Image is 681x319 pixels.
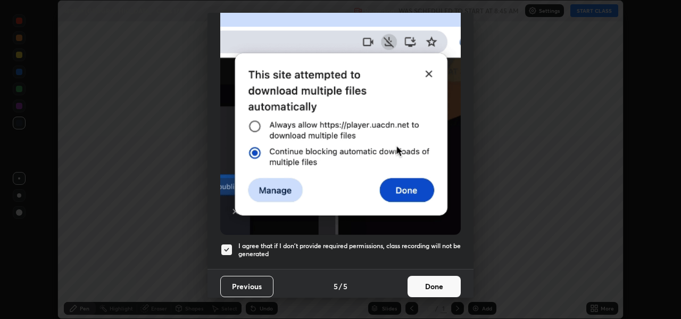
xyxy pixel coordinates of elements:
[408,276,461,297] button: Done
[220,2,461,235] img: downloads-permission-blocked.gif
[339,281,342,292] h4: /
[220,276,273,297] button: Previous
[343,281,347,292] h4: 5
[238,242,461,258] h5: I agree that if I don't provide required permissions, class recording will not be generated
[334,281,338,292] h4: 5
